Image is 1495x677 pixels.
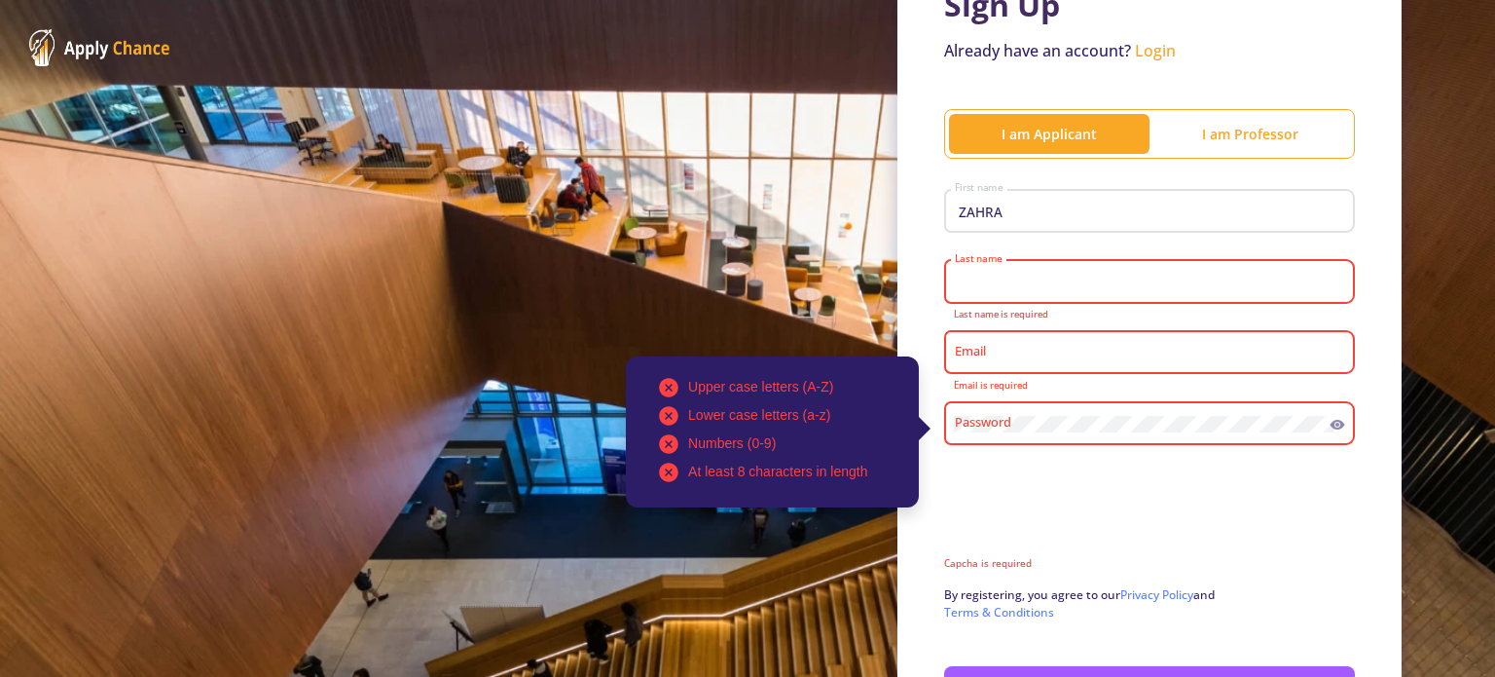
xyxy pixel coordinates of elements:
[944,39,1355,62] p: Already have an account?
[949,124,1149,144] div: I am Applicant
[944,604,1054,621] a: Terms & Conditions
[944,480,1240,556] iframe: reCAPTCHA
[954,381,1346,392] mat-error: Email is required
[688,465,867,480] span: At least 8 characters in length
[688,380,833,395] span: Upper case letters (A-Z)
[944,586,1355,621] p: By registering, you agree to our and
[944,556,1355,571] mat-error: Capcha is required
[688,436,776,452] span: Numbers (0-9)
[954,310,1346,320] mat-error: Last name is required
[1120,586,1193,603] a: Privacy Policy
[1149,124,1350,144] div: I am Professor
[688,408,830,424] span: Lower case letters (a-z)
[1135,40,1176,61] a: Login
[29,29,170,66] img: ApplyChance Logo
